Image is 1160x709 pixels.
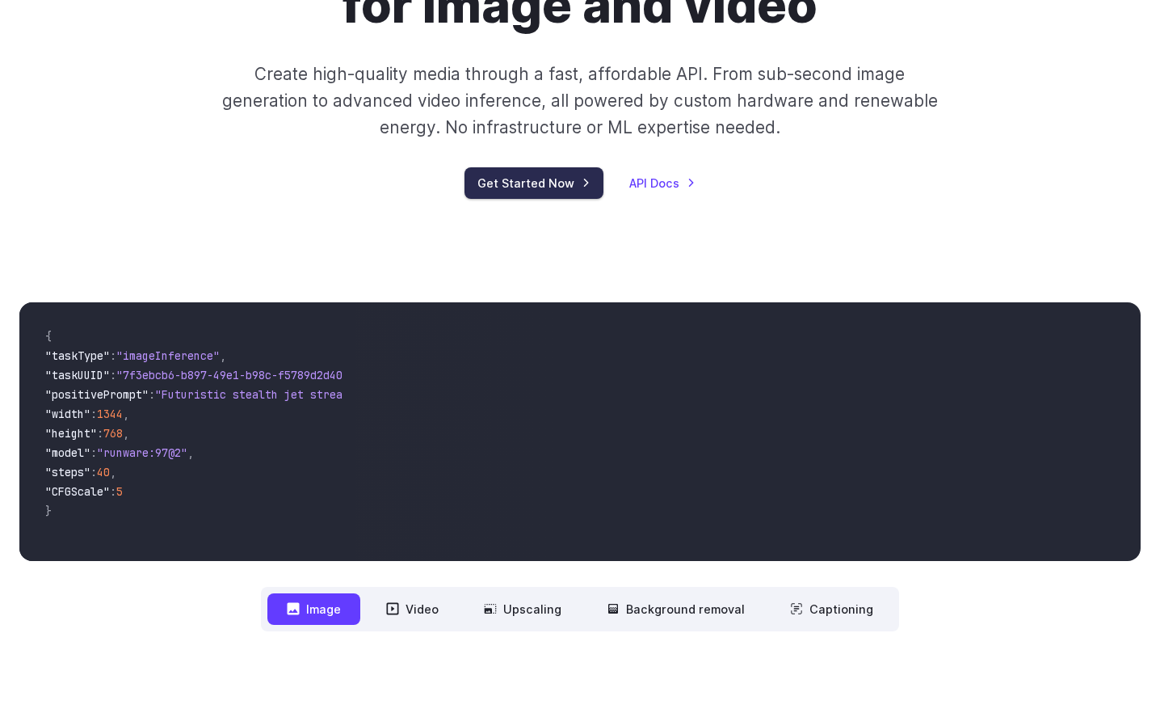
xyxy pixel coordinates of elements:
span: "height" [45,426,97,441]
span: 768 [103,426,123,441]
span: , [123,407,129,421]
p: Create high-quality media through a fast, affordable API. From sub-second image generation to adv... [221,61,939,141]
span: "steps" [45,465,90,479]
a: Get Started Now [464,167,603,199]
span: "taskUUID" [45,368,110,382]
span: "positivePrompt" [45,387,149,402]
span: { [45,329,52,344]
span: , [110,465,116,479]
span: 1344 [97,407,123,421]
span: "taskType" [45,348,110,363]
span: 5 [116,484,123,499]
span: : [90,445,97,460]
button: Background removal [587,593,764,625]
button: Video [367,593,458,625]
span: : [110,484,116,499]
button: Image [267,593,360,625]
span: 40 [97,465,110,479]
span: , [123,426,129,441]
span: : [97,426,103,441]
span: "7f3ebcb6-b897-49e1-b98c-f5789d2d40d7" [116,368,362,382]
span: : [90,465,97,479]
a: API Docs [629,174,696,192]
span: "CFGScale" [45,484,110,499]
span: "width" [45,407,90,421]
span: "runware:97@2" [97,445,187,460]
button: Upscaling [464,593,581,625]
span: , [220,348,226,363]
span: "imageInference" [116,348,220,363]
span: "model" [45,445,90,460]
span: "Futuristic stealth jet streaking through a neon-lit cityscape with glowing purple exhaust" [155,387,743,402]
span: : [110,348,116,363]
span: : [149,387,155,402]
span: : [110,368,116,382]
span: } [45,504,52,518]
button: Captioning [771,593,893,625]
span: , [187,445,194,460]
span: : [90,407,97,421]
